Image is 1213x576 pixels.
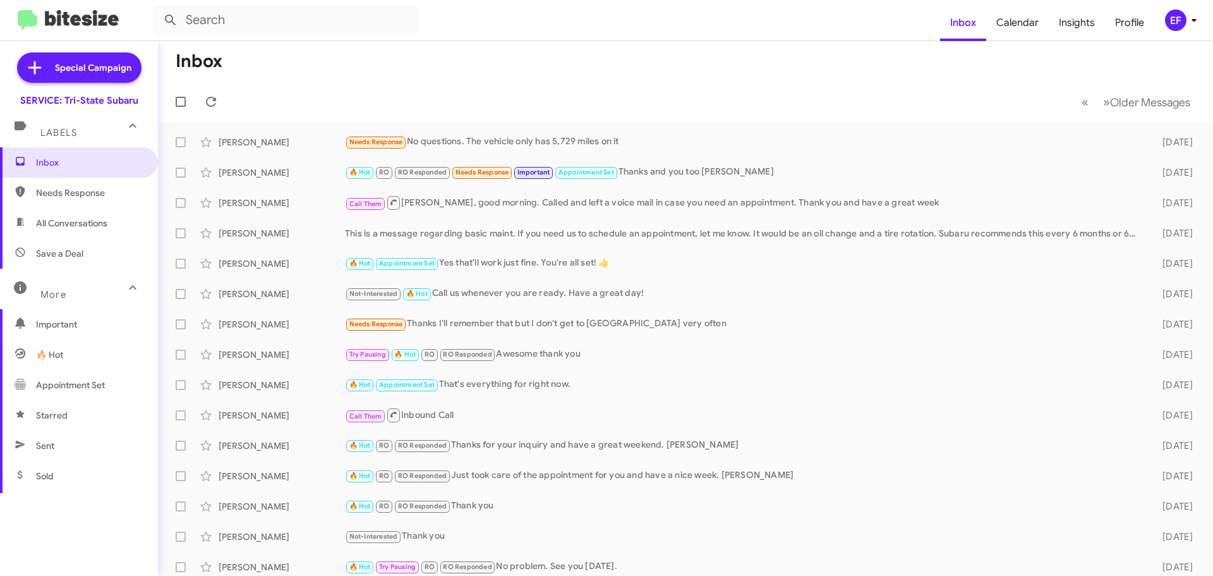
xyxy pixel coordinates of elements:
div: [PERSON_NAME] [219,500,345,513]
span: Important [517,168,550,176]
span: Inbox [36,156,143,169]
span: RO [379,168,389,176]
span: 🔥 Hot [349,381,371,389]
span: 🔥 Hot [394,350,416,358]
span: RO Responded [443,350,492,358]
div: [DATE] [1142,166,1203,179]
span: More [40,289,66,300]
div: EF [1165,9,1186,31]
span: RO Responded [443,563,492,571]
span: Needs Response [349,138,403,146]
div: Thanks and you too [PERSON_NAME] [345,165,1142,180]
span: Try Pausing [349,350,386,358]
div: [PERSON_NAME], good morning. Called and left a voice mail in case you need an appointment. Thank ... [345,195,1142,211]
div: [DATE] [1142,470,1203,482]
div: [PERSON_NAME] [219,439,345,452]
span: RO [379,441,389,450]
span: RO [379,472,389,480]
div: [PERSON_NAME] [219,470,345,482]
div: [PERSON_NAME] [219,318,345,331]
div: [DATE] [1142,379,1203,391]
div: [PERSON_NAME] [219,257,345,270]
a: Insights [1049,4,1105,41]
span: 🔥 Hot [349,563,371,571]
span: Sent [36,439,54,452]
div: Just took care of the appointment for you and have a nice week. [PERSON_NAME] [345,469,1142,483]
div: [DATE] [1142,439,1203,452]
span: Labels [40,127,77,138]
span: RO [379,502,389,510]
span: Call Them [349,412,382,420]
div: That's everything for right now. [345,377,1142,392]
div: [DATE] [1142,136,1203,149]
span: RO [425,350,435,358]
span: RO Responded [398,472,447,480]
span: 🔥 Hot [349,168,371,176]
span: Appointment Set [36,379,105,391]
div: [DATE] [1142,227,1203,240]
span: Save a Deal [36,247,83,260]
div: [PERSON_NAME] [219,288,345,300]
a: Profile [1105,4,1154,41]
span: RO Responded [398,502,447,510]
div: [PERSON_NAME] [219,197,345,209]
button: EF [1154,9,1199,31]
span: Appointment Set [379,259,435,267]
span: RO Responded [398,168,447,176]
span: Not-Interested [349,532,398,541]
div: This is a message regarding basic maint. If you need us to schedule an appointment, let me know. ... [345,227,1142,240]
span: 🔥 Hot [349,472,371,480]
a: Inbox [940,4,986,41]
div: Thank you [345,499,1142,513]
div: [DATE] [1142,318,1203,331]
button: Previous [1074,89,1096,115]
div: [DATE] [1142,561,1203,573]
div: Call us whenever you are ready. Have a great day! [345,286,1142,301]
span: Calendar [986,4,1049,41]
span: 🔥 Hot [406,290,428,298]
span: RO Responded [398,441,447,450]
span: 🔥 Hot [349,441,371,450]
div: [DATE] [1142,409,1203,422]
span: Not-Interested [349,290,398,298]
span: All Conversations [36,217,107,230]
div: SERVICE: Tri-State Subaru [20,94,138,107]
h1: Inbox [176,51,222,71]
a: Special Campaign [17,52,142,83]
span: 🔥 Hot [349,259,371,267]
input: Search [153,5,418,35]
div: [DATE] [1142,288,1203,300]
div: [DATE] [1142,348,1203,361]
div: Awesome thank you [345,347,1142,362]
span: Needs Response [36,187,143,199]
span: « [1082,94,1089,110]
div: [DATE] [1142,197,1203,209]
span: Call Them [349,200,382,208]
div: [DATE] [1142,500,1203,513]
div: [PERSON_NAME] [219,530,345,543]
span: » [1103,94,1110,110]
div: Inbound Call [345,407,1142,423]
span: Starred [36,409,68,422]
div: No problem. See you [DATE]. [345,560,1142,574]
div: [DATE] [1142,257,1203,270]
span: Appointment Set [558,168,614,176]
div: [PERSON_NAME] [219,409,345,422]
span: 🔥 Hot [36,348,63,361]
div: Yes that'll work just fine. You're all set! 👍 [345,256,1142,271]
div: No questions. The vehicle only has 5,729 miles on it [345,135,1142,149]
span: Try Pausing [379,563,416,571]
div: [PERSON_NAME] [219,227,345,240]
div: [PERSON_NAME] [219,166,345,179]
span: Special Campaign [55,61,131,74]
span: Older Messages [1110,95,1190,109]
div: Thanks I'll remember that but I don't get to [GEOGRAPHIC_DATA] very often [345,317,1142,331]
span: Sold [36,470,54,482]
span: Appointment Set [379,381,435,389]
div: [PERSON_NAME] [219,379,345,391]
span: Needs Response [349,320,403,328]
div: Thanks for your inquiry and have a great weekend. [PERSON_NAME] [345,438,1142,453]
